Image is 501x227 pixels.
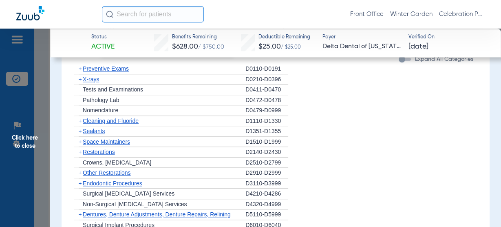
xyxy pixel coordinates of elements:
span: $628.00 [172,43,198,50]
span: Nomenclature [83,107,118,113]
span: Restorations [83,149,115,155]
span: X-rays [83,76,99,82]
span: + [79,169,82,176]
span: Endodontic Procedures [83,180,142,187]
div: D1110-D1330 [245,116,288,127]
span: Non-Surgical [MEDICAL_DATA] Services [83,201,187,207]
span: Verified On [408,34,488,41]
div: D2910-D2999 [245,168,288,178]
span: / $25.00 [281,45,301,50]
span: [DATE] [408,42,428,52]
input: Search for patients [102,6,204,22]
span: Status [91,34,115,41]
div: D0210-D0396 [245,74,288,85]
span: + [79,65,82,72]
span: Payer [322,34,402,41]
span: + [79,118,82,124]
span: Delta Dental of [US_STATE] [322,42,402,52]
img: Zuub Logo [16,6,44,20]
div: D4320-D4999 [245,199,288,210]
span: Front Office - Winter Garden - Celebration Pediatric Dentistry [350,10,485,18]
div: D4210-D4286 [245,189,288,199]
div: D1510-D1999 [245,137,288,147]
span: + [79,211,82,218]
div: D0411-D0470 [245,85,288,95]
span: Active [91,42,115,52]
div: D2140-D2430 [245,147,288,158]
span: Crowns, [MEDICAL_DATA] [83,159,151,166]
span: Benefits Remaining [172,34,224,41]
span: Expand All Categories [415,56,473,62]
span: + [79,138,82,145]
div: D0472-D0478 [245,95,288,106]
div: D3110-D3999 [245,178,288,189]
span: Tests and Examinations [83,86,143,93]
span: Preventive Exams [83,65,129,72]
div: D0479-D0999 [245,105,288,116]
span: / $750.00 [198,44,224,50]
span: Other Restorations [83,169,131,176]
span: Sealants [83,128,105,134]
span: Space Maintainers [83,138,130,145]
span: Dentures, Denture Adjustments, Denture Repairs, Relining [83,211,231,218]
span: Pathology Lab [83,97,119,103]
div: D5110-D5999 [245,209,288,220]
span: + [79,76,82,82]
img: Search Icon [106,11,113,18]
div: D0110-D0191 [245,64,288,74]
span: + [79,149,82,155]
div: D2510-D2799 [245,158,288,168]
span: + [79,128,82,134]
span: $25.00 [258,43,281,50]
iframe: Chat Widget [460,188,501,227]
span: Surgical [MEDICAL_DATA] Services [83,190,174,197]
span: Deductible Remaining [258,34,310,41]
span: Cleaning and Fluoride [83,118,139,124]
span: + [79,180,82,187]
div: D1351-D1355 [245,126,288,137]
